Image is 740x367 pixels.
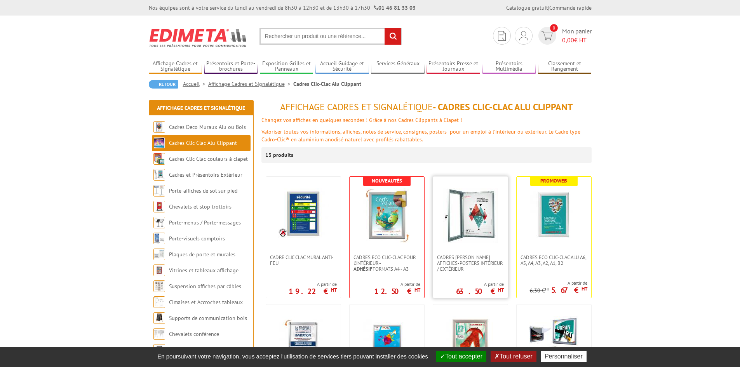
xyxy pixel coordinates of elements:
span: A partir de [530,280,587,286]
a: Présentoirs Multimédia [482,60,536,73]
a: Cadres et Présentoirs Extérieur [169,171,242,178]
button: Tout accepter [436,351,486,362]
input: Rechercher un produit ou une référence... [259,28,402,45]
button: Tout refuser [491,351,536,362]
a: Porte-affiches de sol sur pied [169,187,237,194]
p: 5.67 € [551,288,587,292]
a: Affichage Cadres et Signalétique [149,60,202,73]
a: Présentoirs et Porte-brochures [204,60,258,73]
a: Vitrines et tableaux affichage [169,267,239,274]
span: 0 [550,24,558,32]
p: 19.22 € [289,289,337,294]
a: devis rapide 0 Mon panier 0,00€ HT [536,27,592,45]
img: Cadres Clic-Clac couleurs à clapet [153,153,165,165]
span: Cadre CLIC CLAC Mural ANTI-FEU [270,254,337,266]
a: Chevalets et stop trottoirs [169,203,232,210]
sup: HT [582,285,587,292]
a: Exposition Grilles et Panneaux [260,60,313,73]
span: 0,00 [562,36,574,44]
span: Cadres Eco Clic-Clac pour l'intérieur - formats A4 - A3 [353,254,420,272]
input: rechercher [385,28,401,45]
span: A partir de [456,281,504,287]
img: Cadres Clic-Clac Étanches Sécurisés du A3 au 120 x 160 cm [529,316,579,367]
img: Porte-visuels comptoirs [153,233,165,244]
img: Cadres et Présentoirs Extérieur [153,169,165,181]
font: Valoriser toutes vos informations, affiches, notes de service, consignes, posters pour un emploi ... [261,128,580,143]
img: Chevalets et stop trottoirs [153,201,165,212]
sup: HT [331,287,337,293]
strong: 01 46 81 33 03 [374,4,416,11]
img: Vitrines et tableaux affichage [153,264,165,276]
a: Supports de communication bois [169,315,247,322]
a: Cimaises et Accroches tableaux [169,299,243,306]
sup: HT [545,286,550,292]
img: Cadres Clic-Clac Alu Clippant [153,137,165,149]
img: Supports de communication bois [153,312,165,324]
span: Cadres [PERSON_NAME] affiches-posters intérieur / extérieur [437,254,504,272]
div: | [506,4,592,12]
sup: HT [414,287,420,293]
a: Cadres Deco Muraux Alu ou Bois [169,123,246,130]
img: devis rapide [498,31,506,41]
img: Porte-affiches muraux [153,344,165,356]
span: Affichage Cadres et Signalétique [280,101,433,113]
a: Retour [149,80,178,89]
strong: Adhésif [353,266,373,272]
a: Porte-menus / Porte-messages [169,219,241,226]
img: Suspension affiches par câbles [153,280,165,292]
a: Catalogue gratuit [506,4,548,11]
img: Porte-menus / Porte-messages [153,217,165,228]
p: 13 produits [265,147,294,163]
a: Commande rapide [549,4,592,11]
li: Cadres Clic-Clac Alu Clippant [293,80,361,88]
img: Chevalets conférence [153,328,165,340]
a: Porte-visuels comptoirs [169,235,225,242]
a: Cadres Eco Clic-Clac alu A6, A5, A4, A3, A2, A1, B2 [517,254,591,266]
img: Cadres Eco Clic-Clac pour l'intérieur - <strong>Adhésif</strong> formats A4 - A3 [360,188,414,243]
img: Cadre CLIC CLAC Mural ANTI-FEU [278,188,329,239]
a: Services Généraux [371,60,425,73]
b: Promoweb [540,177,567,184]
img: Cimaises et Accroches tableaux [153,296,165,308]
div: Nos équipes sont à votre service du lundi au vendredi de 8h30 à 12h30 et de 13h30 à 17h30 [149,4,416,12]
a: Affichage Cadres et Signalétique [157,104,245,111]
img: devis rapide [542,31,553,40]
p: 63.50 € [456,289,504,294]
img: Plaques de porte et murales [153,249,165,260]
button: Personnaliser (fenêtre modale) [541,351,587,362]
img: Cadres vitrines affiches-posters intérieur / extérieur [443,188,498,243]
font: Changez vos affiches en quelques secondes ! Grâce à nos Cadres Clippants à Clapet ! [261,117,462,123]
img: Cadres Deco Muraux Alu ou Bois [153,121,165,133]
img: devis rapide [519,31,528,40]
span: A partir de [289,281,337,287]
a: Cadre CLIC CLAC Mural ANTI-FEU [266,254,341,266]
span: € HT [562,36,592,45]
h1: - Cadres Clic-Clac Alu Clippant [261,102,592,112]
img: Edimeta [149,23,248,52]
a: Cadres [PERSON_NAME] affiches-posters intérieur / extérieur [433,254,508,272]
a: Cadres Eco Clic-Clac pour l'intérieur -Adhésifformats A4 - A3 [350,254,424,272]
a: Cadres Clic-Clac couleurs à clapet [169,155,248,162]
sup: HT [498,287,504,293]
span: Cadres Eco Clic-Clac alu A6, A5, A4, A3, A2, A1, B2 [521,254,587,266]
a: Cadres Clic-Clac Alu Clippant [169,139,237,146]
p: 6.30 € [530,288,550,294]
a: Classement et Rangement [538,60,592,73]
span: En poursuivant votre navigation, vous acceptez l'utilisation de services tiers pouvant installer ... [153,353,432,360]
a: Affichage Cadres et Signalétique [208,80,293,87]
img: Porte-affiches de sol sur pied [153,185,165,197]
span: Mon panier [562,27,592,45]
a: Plaques de porte et murales [169,251,235,258]
a: Chevalets conférence [169,330,219,337]
span: A partir de [374,281,420,287]
b: Nouveautés [372,177,402,184]
a: Accueil [183,80,208,87]
a: Accueil Guidage et Sécurité [315,60,369,73]
a: Suspension affiches par câbles [169,283,241,290]
img: Cadres Eco Clic-Clac alu A6, A5, A4, A3, A2, A1, B2 [527,188,581,243]
p: 12.50 € [374,289,420,294]
a: Présentoirs Presse et Journaux [427,60,480,73]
